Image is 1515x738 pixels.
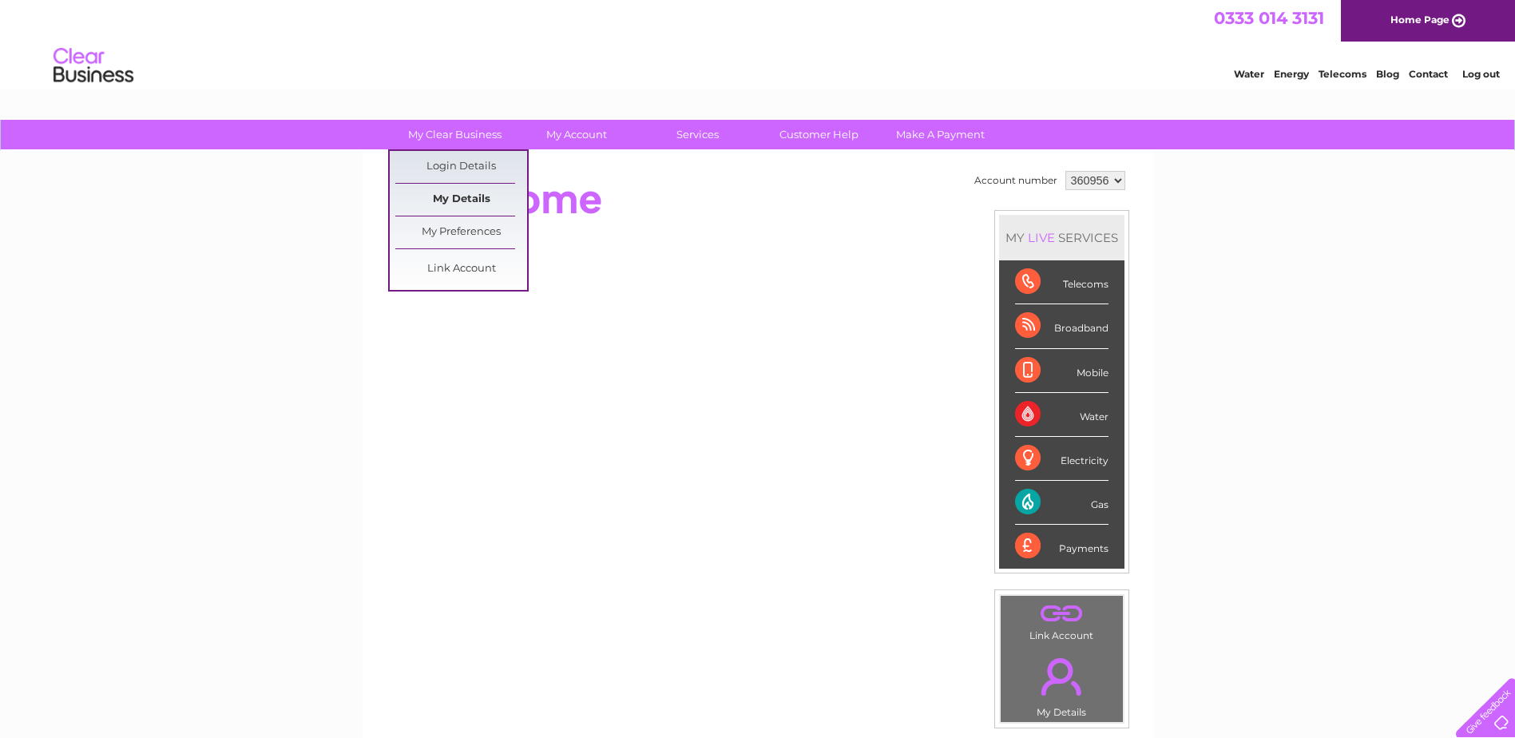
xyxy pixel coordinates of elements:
[753,120,885,149] a: Customer Help
[1005,600,1119,628] a: .
[1015,437,1108,481] div: Electricity
[874,120,1006,149] a: Make A Payment
[1234,68,1264,80] a: Water
[1274,68,1309,80] a: Energy
[395,151,527,183] a: Login Details
[632,120,763,149] a: Services
[1214,8,1324,28] a: 0333 014 3131
[381,9,1136,77] div: Clear Business is a trading name of Verastar Limited (registered in [GEOGRAPHIC_DATA] No. 3667643...
[510,120,642,149] a: My Account
[1015,525,1108,568] div: Payments
[1000,595,1124,645] td: Link Account
[1025,230,1058,245] div: LIVE
[970,167,1061,194] td: Account number
[1015,304,1108,348] div: Broadband
[1015,349,1108,393] div: Mobile
[395,184,527,216] a: My Details
[1005,649,1119,704] a: .
[395,253,527,285] a: Link Account
[1462,68,1500,80] a: Log out
[1000,645,1124,723] td: My Details
[1015,393,1108,437] div: Water
[1319,68,1366,80] a: Telecoms
[1015,260,1108,304] div: Telecoms
[999,215,1124,260] div: MY SERVICES
[395,216,527,248] a: My Preferences
[389,120,521,149] a: My Clear Business
[1015,481,1108,525] div: Gas
[53,42,134,90] img: logo.png
[1409,68,1448,80] a: Contact
[1376,68,1399,80] a: Blog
